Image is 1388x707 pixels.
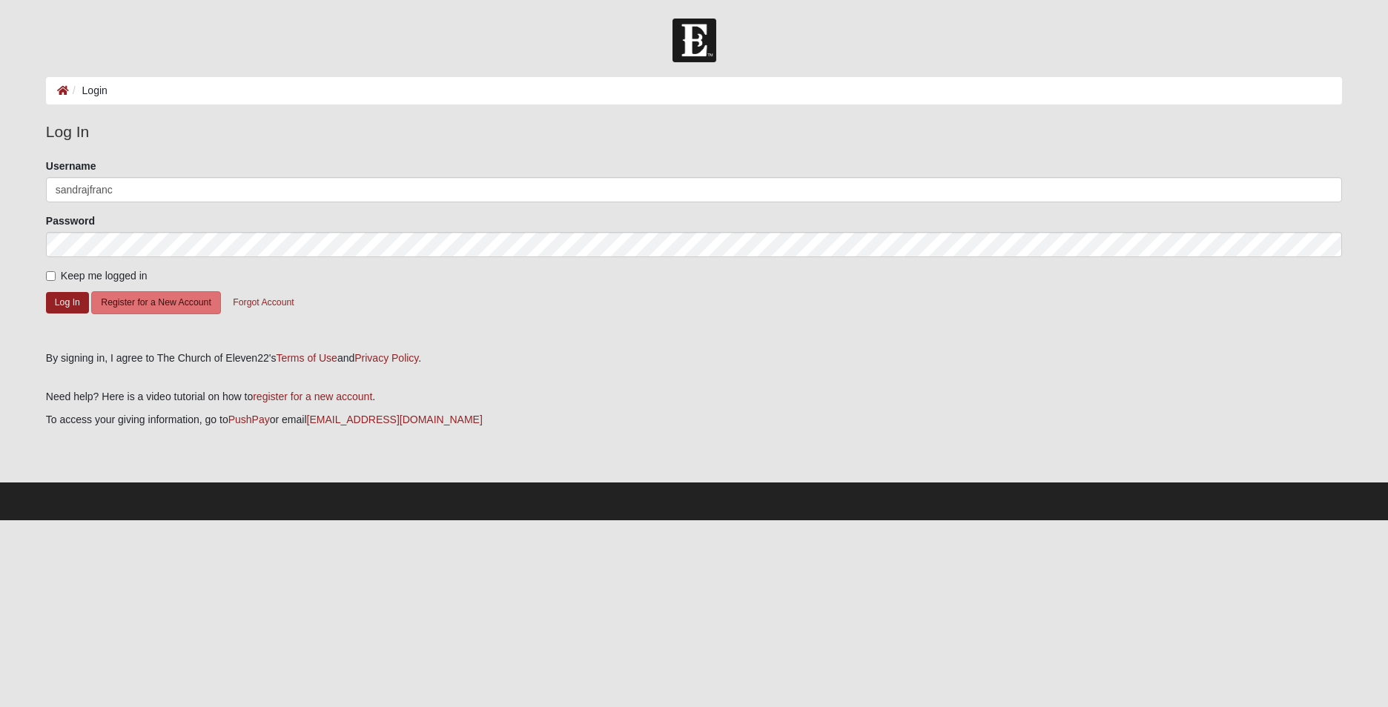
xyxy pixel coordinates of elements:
input: Keep me logged in [46,271,56,281]
label: Password [46,213,95,228]
button: Log In [46,292,89,313]
button: Forgot Account [223,291,303,314]
button: Register for a New Account [91,291,220,314]
a: register for a new account [253,391,372,402]
a: Terms of Use [276,352,337,364]
p: Need help? Here is a video tutorial on how to . [46,389,1342,405]
a: [EMAIL_ADDRESS][DOMAIN_NAME] [307,414,483,425]
p: To access your giving information, go to or email [46,412,1342,428]
img: Church of Eleven22 Logo [672,19,716,62]
div: By signing in, I agree to The Church of Eleven22's and . [46,351,1342,366]
span: Keep me logged in [61,270,148,282]
li: Login [69,83,108,99]
legend: Log In [46,120,1342,144]
label: Username [46,159,96,173]
a: PushPay [228,414,270,425]
a: Privacy Policy [354,352,418,364]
